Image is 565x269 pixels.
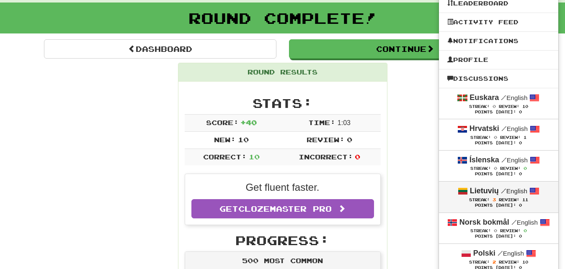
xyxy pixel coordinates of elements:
span: 1 [524,135,526,140]
span: Review: [500,135,521,140]
a: Lietuvių /English Streak: 3 Review: 11 Points [DATE]: 0 [439,182,558,212]
span: 0 [347,136,352,143]
span: Streak: [470,228,491,233]
span: Streak: [469,104,490,109]
h2: Stats: [185,96,381,110]
span: 0 [524,228,527,233]
p: Get fluent faster. [191,180,374,195]
a: Norsk bokmål /English Streak: 0 Review: 0 Points [DATE]: 0 [439,213,558,243]
span: Streak: [470,135,491,140]
span: / [501,156,507,164]
small: English [498,250,524,257]
strong: Polski [473,249,495,257]
button: Continue [289,39,521,59]
small: English [501,156,528,164]
span: Streak: [469,260,490,264]
span: Review: [499,104,519,109]
span: Clozemaster Pro [238,204,332,213]
span: 2 [493,259,496,264]
span: / [498,249,503,257]
strong: Hrvatski [470,124,499,133]
span: / [501,125,507,132]
span: 0 [355,153,360,161]
span: Review: [500,166,521,171]
a: Euskara /English Streak: 0 Review: 10 Points [DATE]: 0 [439,88,558,119]
span: 3 [493,197,496,202]
span: Review: [499,197,519,202]
small: English [511,219,538,226]
a: Discussions [439,73,558,84]
span: 11 [522,197,528,202]
span: 0 [494,166,497,171]
h2: Progress: [185,233,381,247]
a: Activity Feed [439,17,558,28]
a: Íslenska /English Streak: 0 Review: 0 Points [DATE]: 0 [439,151,558,181]
span: 0 [524,166,527,171]
a: Profile [439,54,558,65]
span: Streak: [469,197,490,202]
strong: Lietuvių [470,187,499,195]
div: Points [DATE]: 0 [447,234,550,239]
span: / [511,218,517,226]
a: GetClozemaster Pro [191,199,374,218]
a: Hrvatski /English Streak: 0 Review: 1 Points [DATE]: 0 [439,119,558,150]
small: English [501,187,527,195]
span: 1 : 0 3 [338,119,351,126]
div: Points [DATE]: 0 [447,141,550,146]
a: Notifications [439,36,558,46]
span: Review: [499,260,519,264]
span: 10 [522,260,528,264]
span: 10 [249,153,260,161]
div: Points [DATE]: 0 [447,203,550,208]
span: 10 [522,104,528,109]
span: / [501,94,506,101]
span: + 40 [240,118,257,126]
span: Incorrect: [299,153,353,161]
span: 10 [238,136,249,143]
span: Time: [308,118,335,126]
span: Review: [500,228,521,233]
div: Round Results [178,63,387,82]
div: Points [DATE]: 0 [447,172,550,177]
strong: Euskara [470,93,499,102]
h1: Round Complete! [3,10,562,26]
span: 0 [494,135,497,140]
strong: Norsk bokmål [459,218,509,226]
div: Points [DATE]: 0 [447,110,550,115]
span: Correct: [203,153,247,161]
span: Score: [206,118,239,126]
span: Review: [307,136,345,143]
small: English [501,125,528,132]
a: Dashboard [44,39,276,59]
strong: Íslenska [470,156,499,164]
small: English [501,94,527,101]
span: / [501,187,506,195]
span: 0 [493,104,496,109]
span: 0 [494,228,497,233]
span: Streak: [470,166,491,171]
span: New: [214,136,236,143]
